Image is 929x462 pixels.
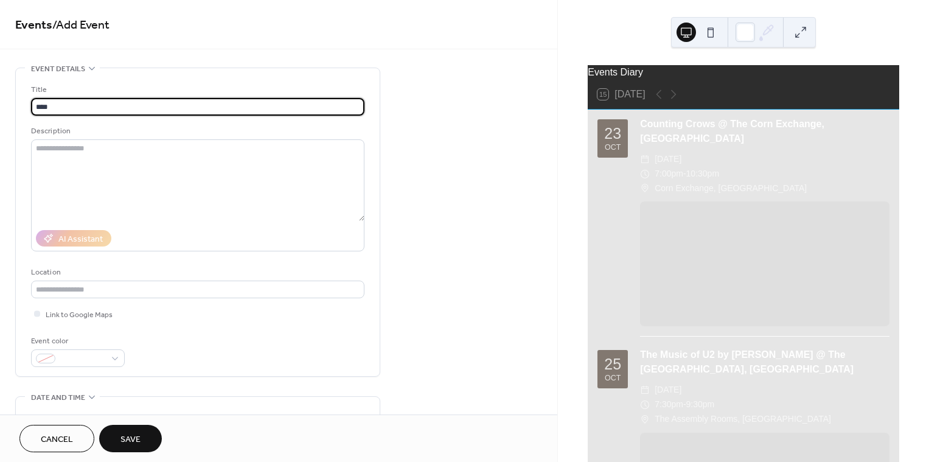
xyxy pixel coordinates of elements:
[204,412,238,425] div: End date
[655,383,681,397] span: [DATE]
[604,126,621,141] div: 23
[605,374,621,382] div: Oct
[640,181,650,196] div: ​
[640,167,650,181] div: ​
[15,13,52,37] a: Events
[52,13,110,37] span: / Add Event
[31,266,362,279] div: Location
[31,63,85,75] span: Event details
[31,335,122,348] div: Event color
[31,412,69,425] div: Start date
[588,65,899,80] div: Events Diary
[640,152,650,167] div: ​
[640,117,889,146] div: Counting Crows @ The Corn Exchange, [GEOGRAPHIC_DATA]
[683,397,686,412] span: -
[640,412,650,427] div: ​
[99,425,162,452] button: Save
[41,433,73,446] span: Cancel
[655,167,683,181] span: 7:00pm
[655,412,831,427] span: The Assembly Rooms, [GEOGRAPHIC_DATA]
[31,125,362,138] div: Description
[655,152,681,167] span: [DATE]
[686,167,719,181] span: 10:30pm
[31,391,85,404] span: Date and time
[31,83,362,96] div: Title
[640,383,650,397] div: ​
[120,433,141,446] span: Save
[605,144,621,152] div: Oct
[46,309,113,321] span: Link to Google Maps
[640,348,889,377] div: The Music of U2 by [PERSON_NAME] @ The [GEOGRAPHIC_DATA], [GEOGRAPHIC_DATA]
[655,397,683,412] span: 7:30pm
[19,425,94,452] button: Cancel
[640,397,650,412] div: ​
[686,397,715,412] span: 9:30pm
[655,181,807,196] span: Corn Exchange, [GEOGRAPHIC_DATA]
[604,357,621,372] div: 25
[683,167,686,181] span: -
